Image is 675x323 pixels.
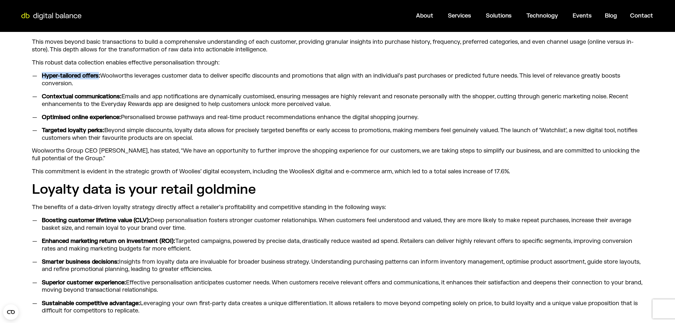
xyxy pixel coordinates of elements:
[42,93,122,100] strong: Contextual communications:
[42,114,121,121] strong: Optimised online experience:
[32,38,643,53] p: This moves beyond basic transactions to build a comprehensive understanding of each customer, pro...
[42,72,100,79] strong: Hyper-tailored offers:
[87,10,658,22] div: Menu Toggle
[16,13,87,20] img: Digital Balance logo
[42,217,151,224] strong: Boosting customer lifetime value (CLV):
[39,127,643,142] li: Beyond simple discounts, loyalty data allows for precisely targeted benefits or early access to p...
[448,12,471,19] a: Services
[32,59,643,66] p: This robust data collection enables effective personalisation through:
[39,72,643,87] li: Woolworths leverages customer data to deliver specific discounts and promotions that align with a...
[39,114,643,121] li: Personalised browse pathways and real-time product recommendations enhance the digital shopping j...
[42,279,126,287] strong: Superior customer experience:
[32,204,643,211] p: The benefits of a data-driven loyalty strategy directly affect a retailer’s profitability and com...
[39,259,643,274] li: Insights from loyalty data are invaluable for broader business strategy. Understanding purchasing...
[87,10,658,22] nav: Menu
[32,181,643,199] h2: Loyalty data is your retail goldmine
[32,168,643,176] p: This commitment is evident in the strategic growth of Woolies’ digital ecosystem, including the W...
[486,12,512,19] a: Solutions
[527,12,558,19] a: Technology
[39,93,643,108] li: Emails and app notifications are dynamically customised, ensuring messages are highly relevant an...
[39,300,643,315] li: Leveraging your own first-party data creates a unique differentiation. It allows retailers to mov...
[416,12,433,19] a: About
[32,147,643,162] p: Woolworths Group CEO [PERSON_NAME], has stated, “We have an opportunity to further improve the sh...
[42,127,105,134] strong: Targeted loyalty perks:
[39,238,643,253] li: Targeted campaigns, powered by precise data, drastically reduce wasted ad spend. Retailers can de...
[42,259,119,266] strong: Smarter business decisions:
[42,300,140,307] strong: Sustainable competitive advantage:
[573,12,592,19] a: Events
[605,12,617,19] a: Blog
[39,217,643,232] li: Deep personalisation fosters stronger customer relationships. When customers feel understood and ...
[3,304,19,320] button: Open CMP widget
[39,279,643,294] li: Effective personalisation anticipates customer needs. When customers receive relevant offers and ...
[630,12,653,19] a: Contact
[42,238,175,245] strong: Enhanced marketing return on investment (ROI):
